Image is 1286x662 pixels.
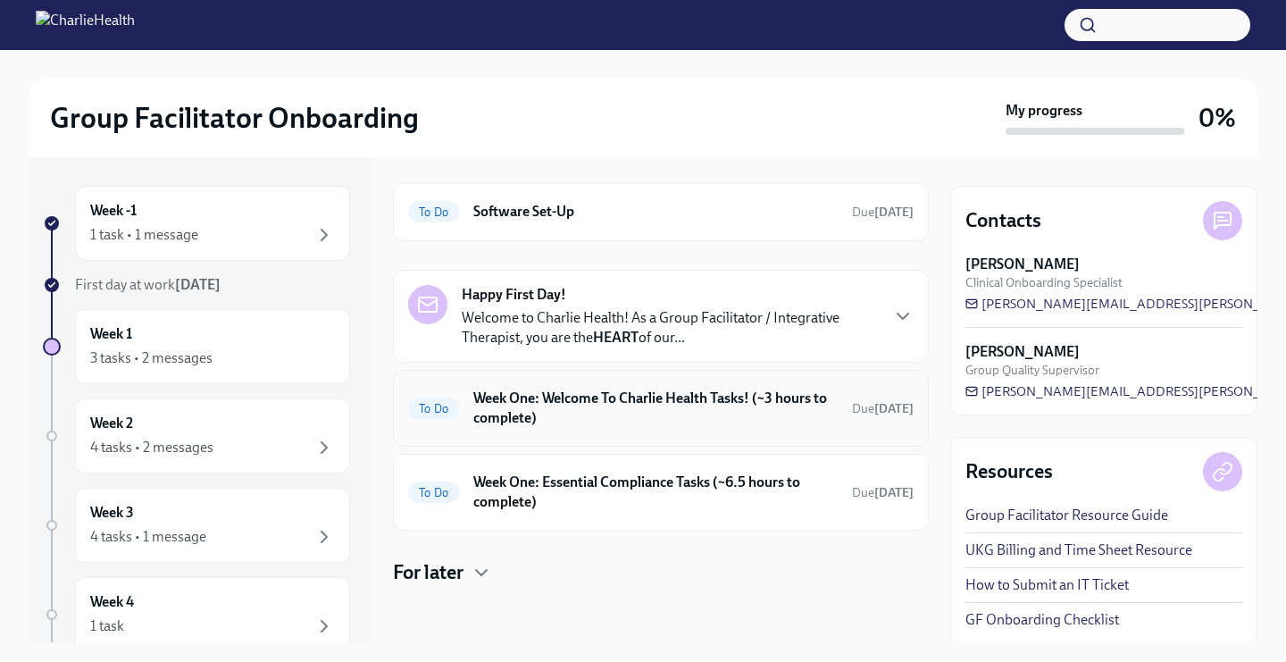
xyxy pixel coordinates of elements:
a: To DoWeek One: Welcome To Charlie Health Tasks! (~3 hours to complete)Due[DATE] [408,385,914,432]
h6: Week 2 [90,414,133,433]
a: UKG Billing and Time Sheet Resource [965,540,1192,560]
h6: Week 4 [90,592,134,612]
span: Due [852,401,914,416]
strong: Happy First Day! [462,285,566,305]
a: To DoWeek One: Essential Compliance Tasks (~6.5 hours to complete)Due[DATE] [408,469,914,515]
strong: HEART [593,329,639,346]
h6: Week 3 [90,503,134,523]
span: To Do [408,402,459,415]
h6: Week One: Welcome To Charlie Health Tasks! (~3 hours to complete) [473,389,838,428]
a: Group Facilitator Resource Guide [965,506,1168,525]
h6: Week One: Essential Compliance Tasks (~6.5 hours to complete) [473,473,838,512]
a: Week 24 tasks • 2 messages [43,398,350,473]
h6: Week -1 [90,201,137,221]
span: To Do [408,205,459,219]
strong: [DATE] [874,401,914,416]
a: How to Submit an IT Ticket [965,575,1129,595]
span: Due [852,485,914,500]
h6: Week 1 [90,324,132,344]
a: Week 34 tasks • 1 message [43,488,350,563]
a: To DoSoftware Set-UpDue[DATE] [408,197,914,226]
h6: Software Set-Up [473,202,838,222]
a: GF Onboarding Checklist [965,610,1119,630]
strong: [DATE] [874,205,914,220]
h3: 0% [1198,102,1236,134]
a: First day at work[DATE] [43,275,350,295]
strong: [DATE] [175,276,221,293]
strong: My progress [1006,101,1082,121]
span: September 22nd, 2025 10:00 [852,484,914,501]
div: 4 tasks • 2 messages [90,438,213,457]
h4: Contacts [965,207,1041,234]
h4: For later [393,559,463,586]
span: Due [852,205,914,220]
img: CharlieHealth [36,11,135,39]
div: 3 tasks • 2 messages [90,348,213,368]
span: Clinical Onboarding Specialist [965,274,1123,291]
a: Week 41 task [43,577,350,652]
p: Welcome to Charlie Health! As a Group Facilitator / Integrative Therapist, you are the of our... [462,308,878,348]
a: Week -11 task • 1 message [43,186,350,261]
div: For later [393,559,929,586]
div: 1 task [90,616,124,636]
span: Group Quality Supervisor [965,362,1099,379]
span: September 22nd, 2025 10:00 [852,400,914,417]
div: 4 tasks • 1 message [90,527,206,547]
strong: [DATE] [874,485,914,500]
span: First day at work [75,276,221,293]
h2: Group Facilitator Onboarding [50,100,419,136]
a: Week 13 tasks • 2 messages [43,309,350,384]
strong: [PERSON_NAME] [965,255,1080,274]
strong: [PERSON_NAME] [965,342,1080,362]
div: 1 task • 1 message [90,225,198,245]
span: To Do [408,486,459,499]
h4: Resources [965,458,1053,485]
span: September 16th, 2025 10:00 [852,204,914,221]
